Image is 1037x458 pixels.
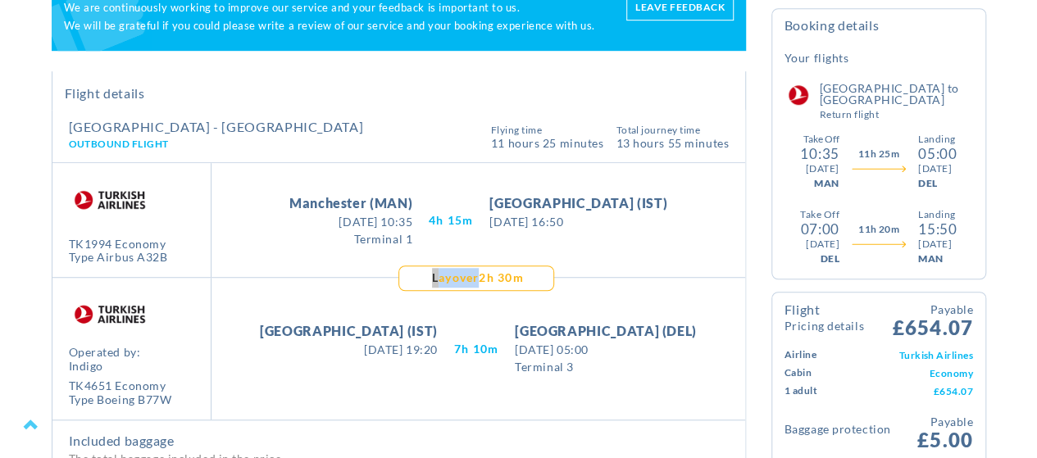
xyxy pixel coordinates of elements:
[428,268,524,288] div: 2H 30M
[918,207,957,222] div: Landing
[784,364,842,382] td: Cabin
[918,252,957,266] div: MAN
[857,147,898,161] span: 11h 25m
[289,230,412,247] span: Terminal 1
[69,393,172,407] div: Type Boeing B77W
[800,222,839,237] div: 07:00
[432,268,479,288] span: Layover
[260,341,438,358] span: [DATE] 19:20
[69,360,172,374] span: indigo
[489,193,667,213] span: [GEOGRAPHIC_DATA] (IST)
[69,175,151,223] img: TK.png
[69,290,151,338] img: TK.png
[917,132,956,147] div: Landing
[616,125,729,135] span: Total Journey Time
[489,213,667,230] span: [DATE] 16:50
[805,237,839,252] div: [DATE]
[429,211,473,230] span: 4H 15M
[65,85,734,102] h2: Flight Details
[784,424,890,435] h4: Baggage Protection
[289,193,412,213] span: Manchester (MAN)
[616,135,729,149] span: 13 hours 55 Minutes
[69,138,169,150] span: Outbound Flight
[69,251,168,265] div: Type Airbus A32B
[784,382,842,400] td: 1 Adult
[819,110,973,120] small: Return Flight
[892,301,972,318] small: Payable
[842,364,973,382] td: Economy
[820,252,839,266] div: DEL
[842,382,973,400] td: £654.07
[857,222,898,237] span: 11h 20m
[917,413,973,450] span: £5.00
[784,50,848,66] h5: Your Flights
[800,147,839,161] div: 10:35
[69,346,172,374] span: Operated by:
[69,238,168,252] div: TK1994 Economy
[69,120,364,134] h4: [GEOGRAPHIC_DATA] - [GEOGRAPHIC_DATA]
[784,303,863,332] h4: Flight
[892,301,972,338] span: £654.07
[491,135,604,149] span: 11 Hours 25 Minutes
[814,176,839,191] div: MAN
[69,379,172,393] div: TK4651 Economy
[260,321,438,341] span: [GEOGRAPHIC_DATA] (IST)
[781,83,814,107] img: Turkish Airlines
[803,132,839,147] div: Take Off
[917,413,973,430] small: Payable
[917,161,956,176] div: [DATE]
[515,358,697,375] span: Terminal 3
[454,339,498,359] span: 7H 10M
[800,207,839,222] div: Take Off
[842,346,973,364] td: Turkish Airlines
[515,341,697,358] span: [DATE] 05:00
[918,237,957,252] div: [DATE]
[917,176,956,191] div: DEL
[918,222,957,237] div: 15:50
[784,346,842,364] td: Airline
[784,17,973,46] h4: Booking Details
[515,321,697,341] span: [GEOGRAPHIC_DATA] (DEL)
[819,83,973,120] h5: [GEOGRAPHIC_DATA] to [GEOGRAPHIC_DATA]
[289,213,412,230] span: [DATE] 10:35
[69,433,730,449] h4: Included baggage
[784,320,863,332] small: Pricing Details
[805,161,839,176] div: [DATE]
[917,147,956,161] div: 05:00
[491,125,604,135] span: Flying Time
